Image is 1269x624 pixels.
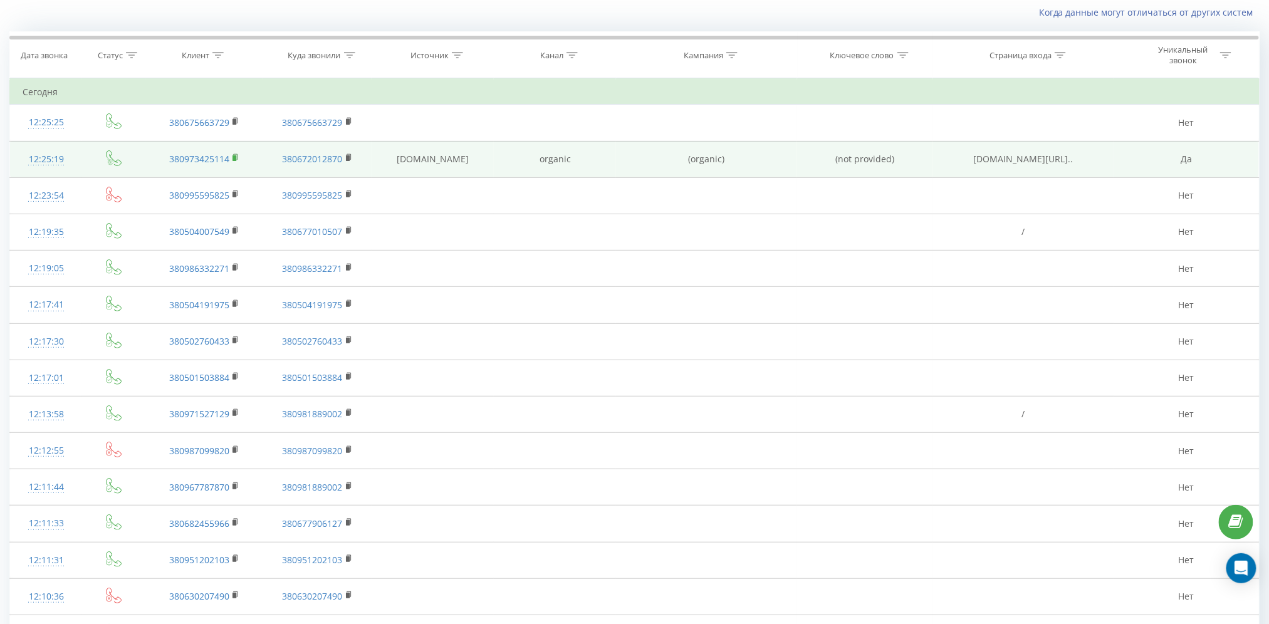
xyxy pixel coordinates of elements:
[933,214,1114,250] td: /
[1114,506,1259,542] td: Нет
[283,372,343,383] a: 380501503884
[540,50,563,61] div: Канал
[169,445,229,457] a: 380987099820
[1226,553,1256,583] div: Open Intercom Messenger
[990,50,1052,61] div: Страница входа
[182,50,209,61] div: Клиент
[23,293,70,317] div: 12:17:41
[1150,44,1217,66] div: Уникальный звонок
[23,220,70,244] div: 12:19:35
[23,256,70,281] div: 12:19:05
[933,396,1114,432] td: /
[1114,469,1259,506] td: Нет
[23,184,70,208] div: 12:23:54
[974,153,1073,165] span: [DOMAIN_NAME][URL]..
[169,299,229,311] a: 380504191975
[169,372,229,383] a: 380501503884
[283,263,343,274] a: 380986332271
[797,141,933,177] td: (not provided)
[169,117,229,128] a: 380675663729
[1039,6,1260,18] a: Когда данные могут отличаться от других систем
[169,517,229,529] a: 380682455966
[1114,105,1259,141] td: Нет
[684,50,723,61] div: Кампания
[410,50,449,61] div: Источник
[23,475,70,499] div: 12:11:44
[1114,287,1259,323] td: Нет
[169,408,229,420] a: 380971527129
[283,117,343,128] a: 380675663729
[23,511,70,536] div: 12:11:33
[1114,323,1259,360] td: Нет
[1114,542,1259,578] td: Нет
[23,147,70,172] div: 12:25:19
[283,517,343,529] a: 380677906127
[283,189,343,201] a: 380995595825
[283,408,343,420] a: 380981889002
[10,80,1260,105] td: Сегодня
[494,141,616,177] td: organic
[1114,396,1259,432] td: Нет
[1114,433,1259,469] td: Нет
[372,141,494,177] td: [DOMAIN_NAME]
[1114,251,1259,287] td: Нет
[21,50,68,61] div: Дата звонка
[288,50,341,61] div: Куда звонили
[98,50,123,61] div: Статус
[1114,141,1259,177] td: Да
[169,554,229,566] a: 380951202103
[283,226,343,237] a: 380677010507
[23,366,70,390] div: 12:17:01
[283,445,343,457] a: 380987099820
[169,481,229,493] a: 380967787870
[616,141,797,177] td: (organic)
[283,335,343,347] a: 380502760433
[1114,360,1259,396] td: Нет
[23,439,70,463] div: 12:12:55
[23,110,70,135] div: 12:25:25
[169,263,229,274] a: 380986332271
[169,335,229,347] a: 380502760433
[169,226,229,237] a: 380504007549
[283,153,343,165] a: 380672012870
[169,153,229,165] a: 380973425114
[283,590,343,602] a: 380630207490
[169,189,229,201] a: 380995595825
[23,330,70,354] div: 12:17:30
[283,299,343,311] a: 380504191975
[23,585,70,609] div: 12:10:36
[169,590,229,602] a: 380630207490
[23,402,70,427] div: 12:13:58
[830,50,894,61] div: Ключевое слово
[1114,214,1259,250] td: Нет
[283,554,343,566] a: 380951202103
[283,481,343,493] a: 380981889002
[1114,177,1259,214] td: Нет
[23,548,70,573] div: 12:11:31
[1114,578,1259,615] td: Нет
